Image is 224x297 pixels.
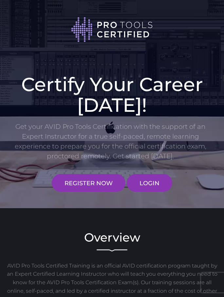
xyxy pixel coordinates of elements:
h1: Certify Your Career [DATE]! [5,74,219,116]
img: decorative line [97,249,127,252]
h2: Overview [5,231,219,244]
p: Get your AVID Pro Tools Certification with the support of an Expert Instructor for a true self-pa... [5,122,216,161]
a: REGISTER NOW [52,174,125,192]
img: Pro Tools Certified logo [71,16,153,43]
a: LOGIN [127,174,172,192]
